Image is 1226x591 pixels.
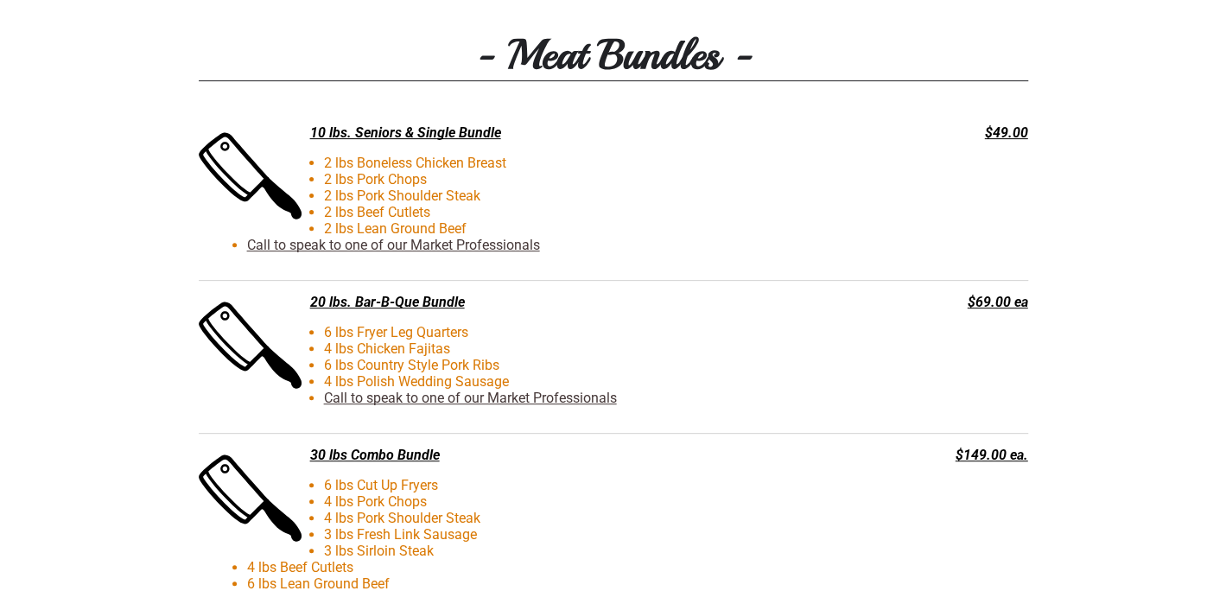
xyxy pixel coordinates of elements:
li: 2 lbs Beef Cutlets [247,204,867,220]
li: 2 lbs Boneless Chicken Breast [247,155,867,171]
li: 4 lbs Beef Cutlets [247,559,867,575]
div: $49.00 [862,124,1028,141]
li: 2 lbs Pork Shoulder Steak [247,187,867,204]
li: 4 lbs Chicken Fajitas [247,340,867,357]
div: 20 lbs. Bar-B-Que Bundle [199,294,854,310]
li: 6 lbs Fryer Leg Quarters [247,324,867,340]
div: 30 lbs Combo Bundle [199,447,854,463]
li: 4 lbs Pork Shoulder Steak [247,510,867,526]
li: 6 lbs Country Style Pork Ribs [247,357,867,373]
li: 2 lbs Pork Chops [247,171,867,187]
li: 4 lbs Polish Wedding Sausage [247,373,867,390]
div: $149.00 ea. [862,447,1028,463]
li: 2 lbs Lean Ground Beef [247,220,867,237]
div: $69.00 ea [862,294,1028,310]
li: 3 lbs Sirloin Steak [247,543,867,559]
a: Call to speak to one of our Market Professionals [324,390,617,406]
h3: - Meat Bundles - [199,29,1028,81]
li: 3 lbs Fresh Link Sausage [247,526,867,543]
li: 6 lbs Cut Up Fryers [247,477,867,493]
li: 4 lbs Pork Chops [247,493,867,510]
div: 10 lbs. Seniors & Single Bundle [199,124,854,141]
a: Call to speak to one of our Market Professionals [247,237,540,253]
